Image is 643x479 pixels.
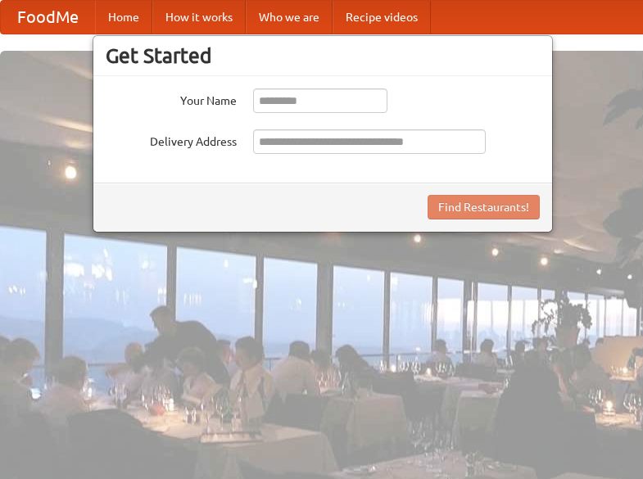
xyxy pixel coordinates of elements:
[246,1,333,34] a: Who we are
[1,1,95,34] a: FoodMe
[333,1,431,34] a: Recipe videos
[95,1,152,34] a: Home
[428,195,540,219] button: Find Restaurants!
[152,1,246,34] a: How it works
[106,88,237,109] label: Your Name
[106,129,237,150] label: Delivery Address
[106,43,540,68] h3: Get Started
